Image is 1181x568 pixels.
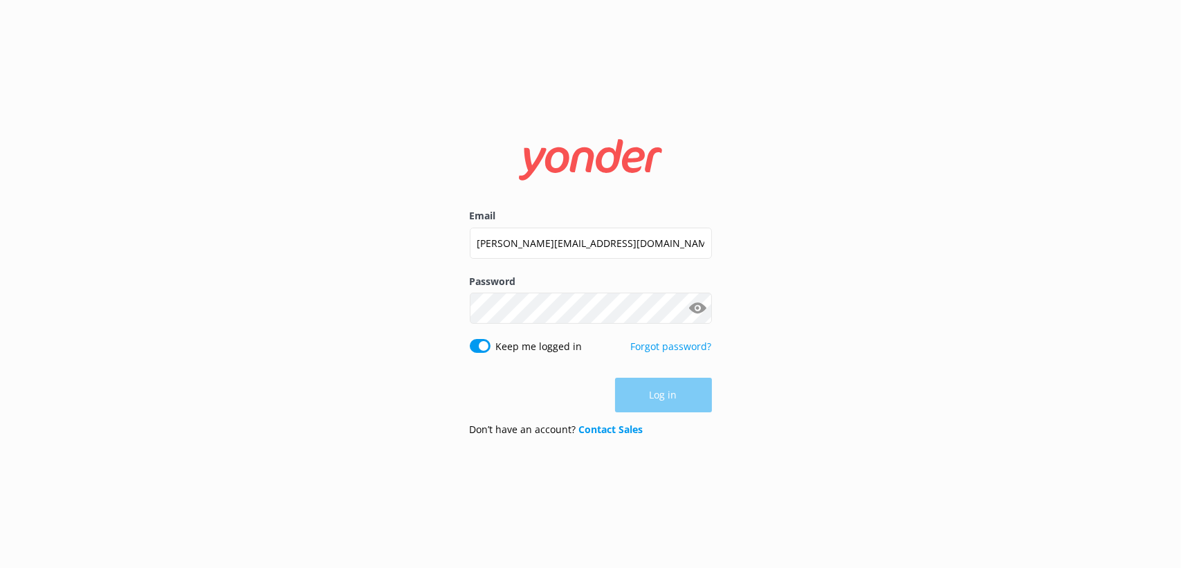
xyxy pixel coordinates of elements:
[631,340,712,353] a: Forgot password?
[470,228,712,259] input: user@emailaddress.com
[470,422,643,437] p: Don’t have an account?
[470,274,712,289] label: Password
[496,339,583,354] label: Keep me logged in
[684,295,712,322] button: Show password
[470,208,712,223] label: Email
[579,423,643,436] a: Contact Sales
